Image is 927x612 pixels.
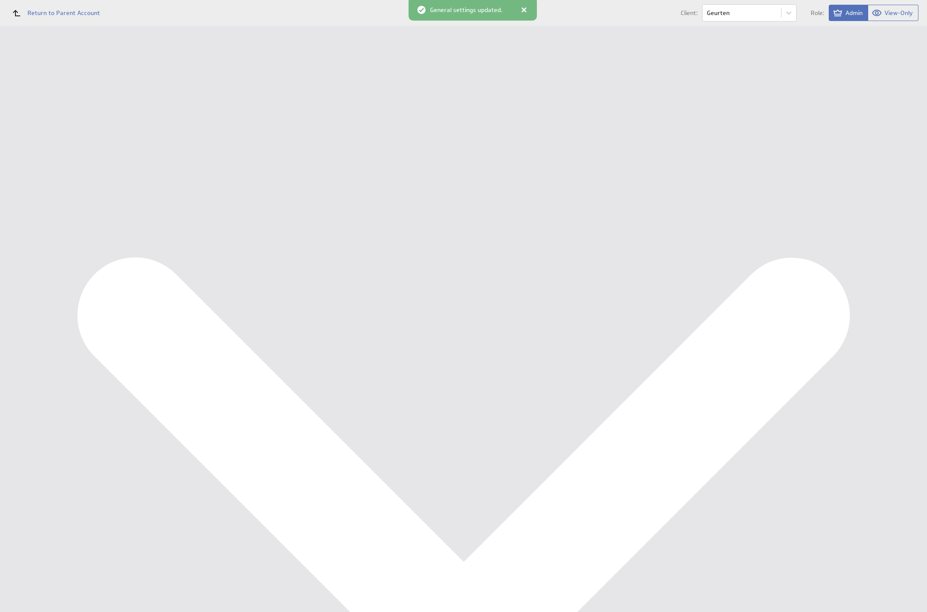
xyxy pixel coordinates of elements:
button: View as View-Only [868,5,918,21]
div: Geurten [707,10,730,16]
a: Return to Parent Account [7,3,100,22]
span: Client: [681,10,698,16]
span: Admin [845,9,863,17]
span: Return to Parent Account [27,10,100,16]
button: View as Admin [829,5,868,21]
span: General settings updated. [430,7,503,14]
span: Role: [811,10,824,16]
span: View-Only [885,9,913,17]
